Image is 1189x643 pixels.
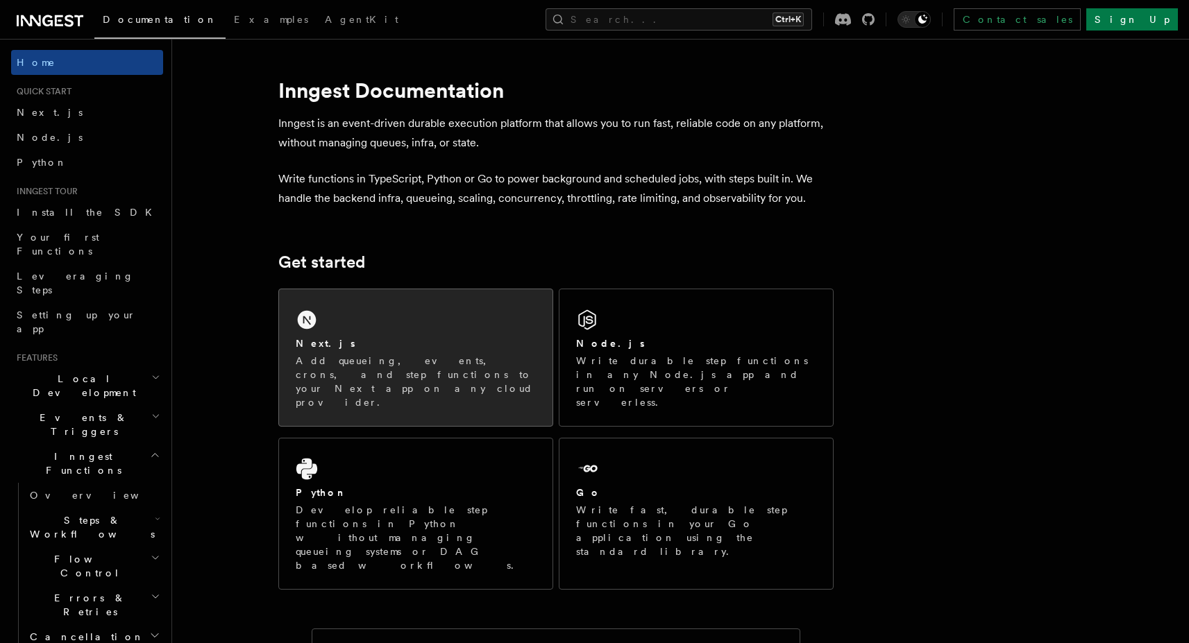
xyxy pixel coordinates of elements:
[559,289,834,427] a: Node.jsWrite durable step functions in any Node.js app and run on servers or serverless.
[278,289,553,427] a: Next.jsAdd queueing, events, crons, and step functions to your Next app on any cloud provider.
[11,264,163,302] a: Leveraging Steps
[296,336,355,350] h2: Next.js
[278,78,834,103] h1: Inngest Documentation
[11,86,71,97] span: Quick start
[24,483,163,508] a: Overview
[24,585,163,624] button: Errors & Retries
[1086,8,1178,31] a: Sign Up
[234,14,308,25] span: Examples
[103,14,217,25] span: Documentation
[576,503,816,558] p: Write fast, durable step functions in your Go application using the standard library.
[11,302,163,341] a: Setting up your app
[17,132,83,143] span: Node.js
[278,252,365,272] a: Get started
[11,352,58,363] span: Features
[546,8,812,31] button: Search...Ctrl+K
[17,157,67,168] span: Python
[11,125,163,150] a: Node.js
[24,547,163,585] button: Flow Control
[954,8,1081,31] a: Contact sales
[897,11,931,28] button: Toggle dark mode
[11,100,163,125] a: Next.js
[11,225,163,264] a: Your first Functions
[17,271,134,295] span: Leveraging Steps
[17,309,136,334] span: Setting up your app
[17,55,56,69] span: Home
[278,438,553,590] a: PythonDevelop reliable step functions in Python without managing queueing systems or DAG based wo...
[17,232,99,257] span: Your first Functions
[24,508,163,547] button: Steps & Workflows
[11,405,163,444] button: Events & Triggers
[576,354,816,409] p: Write durable step functions in any Node.js app and run on servers or serverless.
[24,591,151,619] span: Errors & Retries
[296,486,347,499] h2: Python
[773,12,804,26] kbd: Ctrl+K
[11,372,151,400] span: Local Development
[317,4,407,37] a: AgentKit
[30,490,173,501] span: Overview
[11,449,150,477] span: Inngest Functions
[17,207,160,218] span: Install the SDK
[278,169,834,208] p: Write functions in TypeScript, Python or Go to power background and scheduled jobs, with steps bu...
[278,114,834,153] p: Inngest is an event-driven durable execution platform that allows you to run fast, reliable code ...
[11,50,163,75] a: Home
[17,107,83,118] span: Next.js
[576,336,645,350] h2: Node.js
[576,486,601,499] h2: Go
[11,366,163,405] button: Local Development
[24,513,155,541] span: Steps & Workflows
[11,444,163,483] button: Inngest Functions
[226,4,317,37] a: Examples
[24,552,151,580] span: Flow Control
[11,411,151,438] span: Events & Triggers
[94,4,226,39] a: Documentation
[559,438,834,590] a: GoWrite fast, durable step functions in your Go application using the standard library.
[11,186,78,197] span: Inngest tour
[11,200,163,225] a: Install the SDK
[11,150,163,175] a: Python
[325,14,398,25] span: AgentKit
[296,354,536,409] p: Add queueing, events, crons, and step functions to your Next app on any cloud provider.
[296,503,536,572] p: Develop reliable step functions in Python without managing queueing systems or DAG based workflows.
